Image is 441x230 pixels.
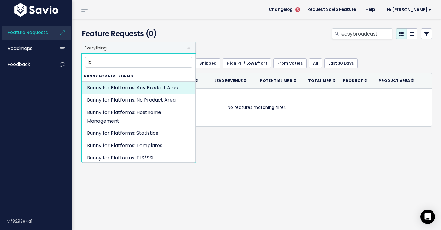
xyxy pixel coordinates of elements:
[82,106,195,128] li: Bunny for Platforms: Hostname Management
[269,8,293,12] span: Changelog
[2,26,50,39] a: Feature Requests
[82,71,195,81] strong: Bunny for Platforms
[223,58,271,68] a: High Pri / Low Effort
[420,210,435,224] div: Open Intercom Messenger
[82,58,432,68] ul: Filter feature requests
[7,213,72,229] div: v.f8293e4a1
[82,88,432,126] td: No features matching filter.
[361,5,380,14] a: Help
[214,78,243,83] span: Lead Revenue
[8,61,30,68] span: Feedback
[82,127,195,140] li: Bunny for Platforms: Statistics
[343,77,367,83] a: Product
[379,78,410,83] span: Product Area
[82,94,195,106] li: Bunny for Platforms: No Product Area
[8,45,33,52] span: Roadmaps
[260,78,292,83] span: Potential MRR
[214,77,247,83] a: Lead Revenue
[379,77,414,83] a: Product Area
[302,5,361,14] a: Request Savio Feature
[2,42,50,55] a: Roadmaps
[82,71,195,165] li: Bunny for Platforms
[324,58,358,68] a: Last 30 Days
[82,28,193,39] h4: Feature Requests (0)
[8,29,48,36] span: Feature Requests
[82,42,183,53] span: Everything
[295,7,300,12] span: 5
[380,5,436,14] a: Hi [PERSON_NAME]
[343,78,363,83] span: Product
[273,58,307,68] a: From Voters
[387,8,431,12] span: Hi [PERSON_NAME]
[260,77,296,83] a: Potential MRR
[82,42,196,54] span: Everything
[195,58,220,68] a: Shipped
[308,78,332,83] span: Total MRR
[2,58,50,71] a: Feedback
[308,77,336,83] a: Total MRR
[13,3,60,17] img: logo-white.9d6f32f41409.svg
[341,28,392,39] input: Search features...
[82,152,195,164] li: Bunny for Platforms: TLS/SSL
[309,58,322,68] a: All
[82,82,195,94] li: Bunny for Platforms: Any Product Area
[82,140,195,152] li: Bunny for Platforms: Templates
